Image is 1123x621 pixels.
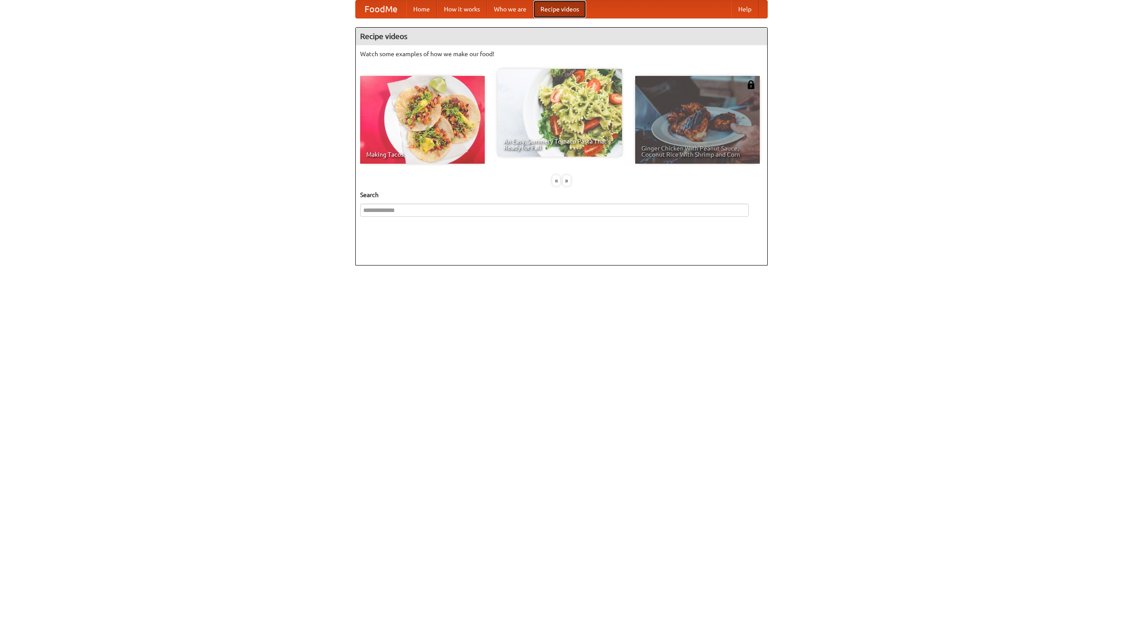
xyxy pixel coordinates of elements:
h5: Search [360,190,763,199]
a: Help [731,0,758,18]
div: » [563,175,571,186]
a: Home [406,0,437,18]
span: Making Tacos [366,151,479,158]
a: Making Tacos [360,76,485,164]
a: Recipe videos [533,0,586,18]
a: An Easy, Summery Tomato Pasta That's Ready for Fall [497,69,622,157]
img: 483408.png [747,80,755,89]
div: « [552,175,560,186]
h4: Recipe videos [356,28,767,45]
a: Who we are [487,0,533,18]
p: Watch some examples of how we make our food! [360,50,763,58]
a: How it works [437,0,487,18]
a: FoodMe [356,0,406,18]
span: An Easy, Summery Tomato Pasta That's Ready for Fall [504,138,616,151]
